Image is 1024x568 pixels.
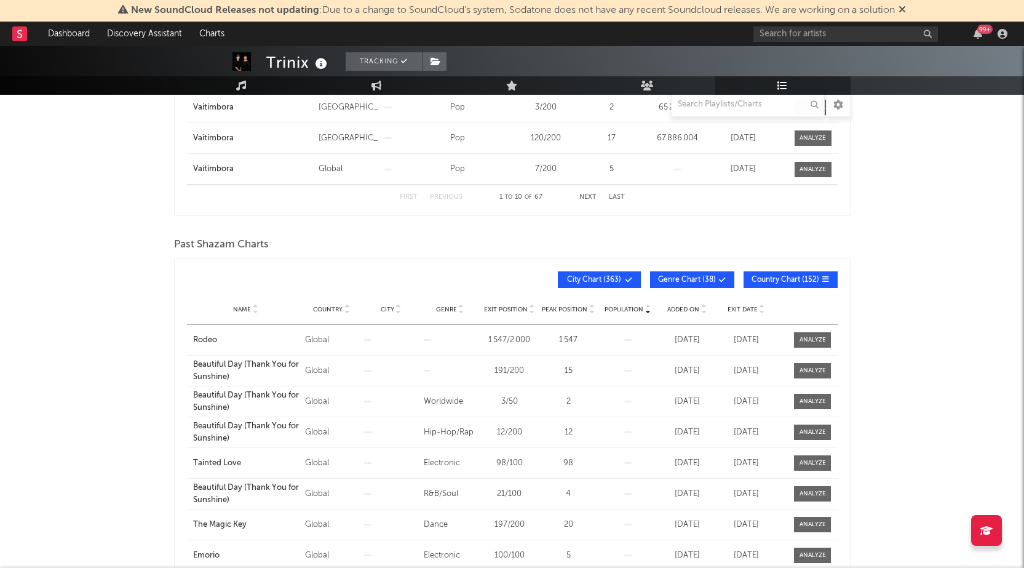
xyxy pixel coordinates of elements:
[525,194,532,200] span: of
[542,550,595,562] div: 5
[400,194,418,201] button: First
[658,276,716,284] span: Genre Chart ( 38 )
[542,519,595,531] div: 20
[713,132,773,145] div: [DATE]
[424,550,477,562] div: Electronic
[193,457,300,470] a: Tainted Love
[305,365,358,377] div: Global
[381,306,394,313] span: City
[98,22,191,46] a: Discovery Assistant
[436,306,457,313] span: Genre
[542,426,595,439] div: 12
[131,6,319,15] span: New SoundCloud Releases not updating
[450,163,510,175] div: Pop
[648,132,707,145] div: 67 886 004
[424,426,477,439] div: Hip-Hop/Rap
[193,550,300,562] a: Emorio
[516,132,576,145] div: 120 / 200
[319,132,378,145] div: [GEOGRAPHIC_DATA]
[605,306,643,313] span: Population
[193,482,300,506] a: Beautiful Day (Thank You for Sunshine)
[305,488,358,500] div: Global
[661,334,713,346] div: [DATE]
[191,22,233,46] a: Charts
[193,102,312,114] a: Vaitimbora
[430,194,462,201] button: Previous
[483,334,536,346] div: 1 547 / 2 000
[542,488,595,500] div: 4
[193,163,312,175] div: Vaitimbora
[424,519,477,531] div: Dance
[566,276,622,284] span: City Chart ( 363 )
[39,22,98,46] a: Dashboard
[305,457,358,470] div: Global
[720,396,772,408] div: [DATE]
[193,334,300,346] a: Rodeo
[667,306,699,313] span: Added On
[542,457,595,470] div: 98
[487,190,555,205] div: 1 10 67
[484,306,528,313] span: Exit Position
[450,132,510,145] div: Pop
[661,396,713,408] div: [DATE]
[661,519,713,531] div: [DATE]
[193,132,312,145] a: Vaitimbora
[720,457,772,470] div: [DATE]
[319,102,378,114] div: [GEOGRAPHIC_DATA]
[424,396,477,408] div: Worldwide
[720,334,772,346] div: [DATE]
[720,488,772,500] div: [DATE]
[899,6,906,15] span: Dismiss
[650,271,734,288] button: Genre Chart(38)
[661,365,713,377] div: [DATE]
[648,102,707,114] div: 65 273 512
[720,519,772,531] div: [DATE]
[450,102,510,114] div: Pop
[346,52,423,71] button: Tracking
[582,132,641,145] div: 17
[266,52,330,73] div: Trinix
[713,163,773,175] div: [DATE]
[424,488,477,500] div: R&B/Soul
[193,420,300,444] a: Beautiful Day (Thank You for Sunshine)
[671,92,825,117] input: Search Playlists/Charts
[542,306,587,313] span: Peak Position
[305,396,358,408] div: Global
[305,426,358,439] div: Global
[661,488,713,500] div: [DATE]
[752,276,819,284] span: Country Chart ( 152 )
[974,29,982,39] button: 99+
[305,519,358,531] div: Global
[305,550,358,562] div: Global
[728,306,758,313] span: Exit Date
[131,6,895,15] span: : Due to a change to SoundCloud's system, Sodatone does not have any recent Soundcloud releases. ...
[483,457,536,470] div: 98 / 100
[661,550,713,562] div: [DATE]
[661,457,713,470] div: [DATE]
[483,550,536,562] div: 100 / 100
[542,334,595,346] div: 1 547
[744,271,838,288] button: Country Chart(152)
[977,25,993,34] div: 99 +
[516,163,576,175] div: 7 / 200
[542,396,595,408] div: 2
[193,359,300,383] a: Beautiful Day (Thank You for Sunshine)
[193,390,300,414] a: Beautiful Day (Thank You for Sunshine)
[720,426,772,439] div: [DATE]
[483,519,536,531] div: 197 / 200
[579,194,597,201] button: Next
[720,365,772,377] div: [DATE]
[193,519,300,531] a: The Magic Key
[609,194,625,201] button: Last
[542,365,595,377] div: 15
